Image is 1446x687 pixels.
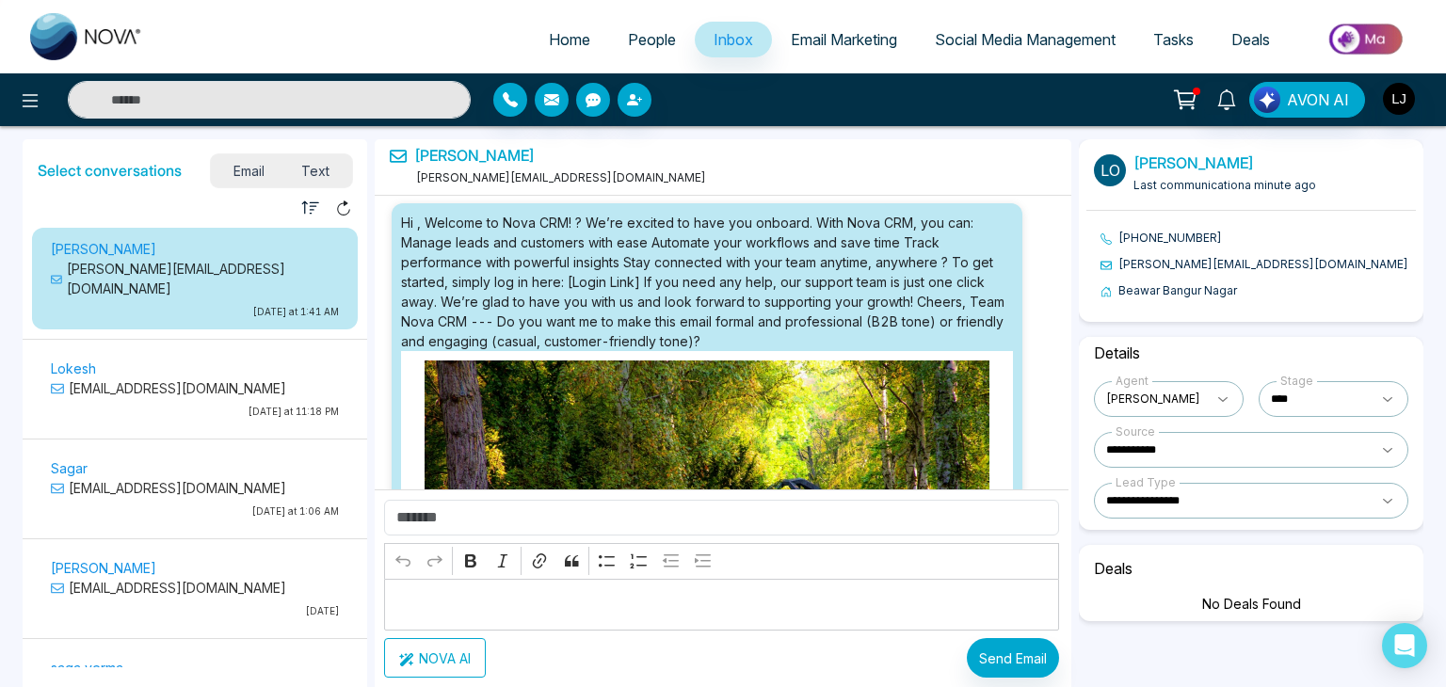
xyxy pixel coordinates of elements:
[549,30,590,49] span: Home
[1112,474,1180,491] div: Lead Type
[1287,88,1349,111] span: AVON AI
[51,405,339,419] p: [DATE] at 11:18 PM
[1153,30,1194,49] span: Tasks
[51,458,339,478] p: Sagar
[51,578,339,598] p: [EMAIL_ADDRESS][DOMAIN_NAME]
[1112,373,1152,390] div: Agent
[51,604,339,618] p: [DATE]
[384,638,486,678] button: NOVA AI
[1086,552,1416,585] h6: Deals
[283,158,349,184] span: Text
[609,22,695,57] a: People
[51,305,339,319] p: [DATE] at 1:41 AM
[1094,154,1126,186] p: lo
[1101,256,1416,273] li: [PERSON_NAME][EMAIL_ADDRESS][DOMAIN_NAME]
[1277,373,1317,390] div: Stage
[714,30,753,49] span: Inbox
[791,30,897,49] span: Email Marketing
[628,30,676,49] span: People
[1101,282,1416,299] li: Beawar Bangur Nagar
[414,147,535,165] a: [PERSON_NAME]
[1383,83,1415,115] img: User Avatar
[1249,82,1365,118] button: AVON AI
[695,22,772,57] a: Inbox
[1133,153,1254,172] a: [PERSON_NAME]
[51,259,339,298] p: [PERSON_NAME][EMAIL_ADDRESS][DOMAIN_NAME]
[1106,388,1205,410] span: Lokesh Joshi
[1382,623,1427,668] div: Open Intercom Messenger
[412,170,706,184] span: [PERSON_NAME][EMAIL_ADDRESS][DOMAIN_NAME]
[1213,22,1289,57] a: Deals
[51,359,339,378] p: Lokesh
[51,504,339,519] p: [DATE] at 1:06 AM
[51,478,339,498] p: [EMAIL_ADDRESS][DOMAIN_NAME]
[1086,337,1416,370] h6: Details
[916,22,1134,57] a: Social Media Management
[1133,178,1316,192] span: Last communication a minute ago
[1086,594,1416,614] div: No Deals Found
[51,239,339,259] p: [PERSON_NAME]
[384,543,1059,580] div: Editor toolbar
[1134,22,1213,57] a: Tasks
[1112,423,1159,440] div: Source
[51,558,339,578] p: [PERSON_NAME]
[51,658,339,678] p: saga verma
[38,162,182,180] h5: Select conversations
[30,13,143,60] img: Nova CRM Logo
[215,158,283,184] span: Email
[1101,230,1416,247] li: [PHONE_NUMBER]
[1231,30,1270,49] span: Deals
[384,579,1059,631] div: Editor editing area: main
[967,638,1059,678] button: Send Email
[935,30,1116,49] span: Social Media Management
[530,22,609,57] a: Home
[51,378,339,398] p: [EMAIL_ADDRESS][DOMAIN_NAME]
[1254,87,1280,113] img: Lead Flow
[772,22,916,57] a: Email Marketing
[1298,18,1435,60] img: Market-place.gif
